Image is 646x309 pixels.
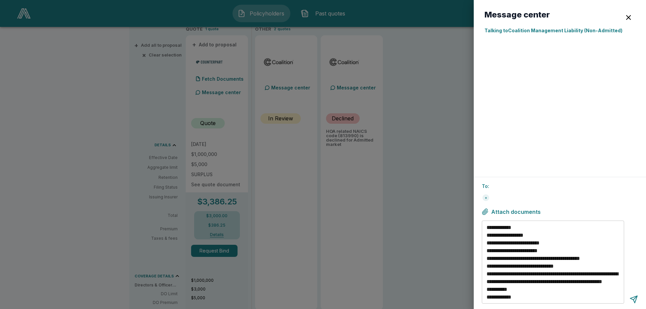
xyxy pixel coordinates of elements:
[485,11,550,19] h6: Message center
[491,208,541,215] span: Attach documents
[482,194,490,202] div: +
[482,183,638,190] p: To:
[482,194,489,201] div: +
[485,27,635,34] p: Talking to Coalition Management Liability (Non-Admitted)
